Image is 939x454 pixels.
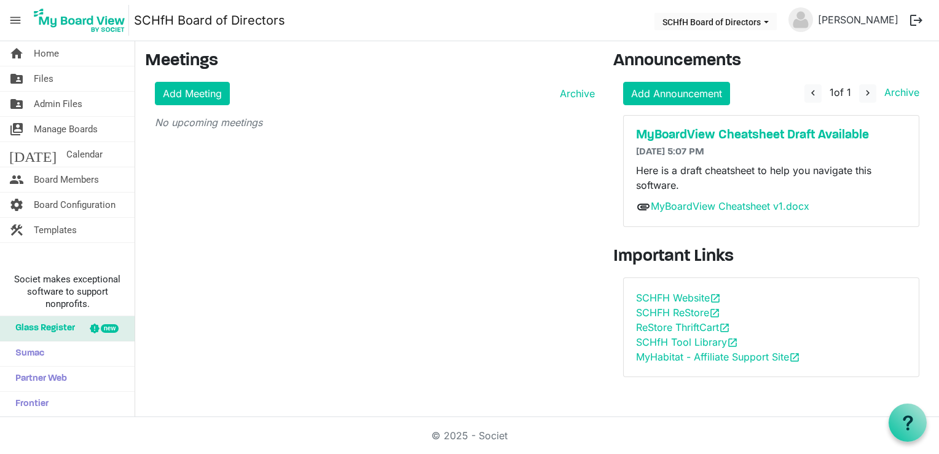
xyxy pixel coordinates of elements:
[636,321,730,333] a: ReStore ThriftCartopen_in_new
[813,7,903,32] a: [PERSON_NAME]
[34,218,77,242] span: Templates
[636,306,720,319] a: SCHFH ReStoreopen_in_new
[34,117,98,141] span: Manage Boards
[9,66,24,91] span: folder_shared
[636,336,738,348] a: SCHfH Tool Libraryopen_in_new
[651,200,809,212] a: MyBoardView Cheatsheet v1.docx
[709,308,720,319] span: open_in_new
[9,167,24,192] span: people
[134,8,285,33] a: SCHfH Board of Directors
[710,293,721,304] span: open_in_new
[155,82,230,105] a: Add Meeting
[862,87,873,98] span: navigate_next
[879,86,919,98] a: Archive
[145,51,595,72] h3: Meetings
[636,292,721,304] a: SCHFH Websiteopen_in_new
[727,337,738,348] span: open_in_new
[636,199,651,214] span: attachment
[804,84,822,103] button: navigate_before
[9,92,24,116] span: folder_shared
[903,7,929,33] button: logout
[636,147,704,157] span: [DATE] 5:07 PM
[9,193,24,217] span: settings
[9,367,67,391] span: Partner Web
[636,351,800,363] a: MyHabitat - Affiliate Support Siteopen_in_new
[9,117,24,141] span: switch_account
[9,142,57,167] span: [DATE]
[34,167,99,192] span: Board Members
[807,87,819,98] span: navigate_before
[155,115,595,130] p: No upcoming meetings
[34,41,59,66] span: Home
[788,7,813,32] img: no-profile-picture.svg
[9,392,49,416] span: Frontier
[636,163,906,193] p: Here is a draft cheatsheet to help you navigate this software.
[66,142,103,167] span: Calendar
[4,9,27,32] span: menu
[101,324,119,333] div: new
[719,322,730,333] span: open_in_new
[613,247,929,268] h3: Important Links
[30,5,134,36] a: My Board View Logo
[613,51,929,72] h3: Announcements
[830,86,851,98] span: of 1
[9,316,75,341] span: Glass Register
[9,41,24,66] span: home
[6,273,129,310] span: Societ makes exceptional software to support nonprofits.
[34,66,53,91] span: Files
[830,86,834,98] span: 1
[431,429,508,442] a: © 2025 - Societ
[30,5,129,36] img: My Board View Logo
[34,92,82,116] span: Admin Files
[623,82,730,105] a: Add Announcement
[34,193,116,217] span: Board Configuration
[654,13,777,30] button: SCHfH Board of Directors dropdownbutton
[859,84,876,103] button: navigate_next
[555,86,595,101] a: Archive
[636,128,906,143] a: MyBoardView Cheatsheet Draft Available
[789,352,800,363] span: open_in_new
[9,218,24,242] span: construction
[9,341,44,366] span: Sumac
